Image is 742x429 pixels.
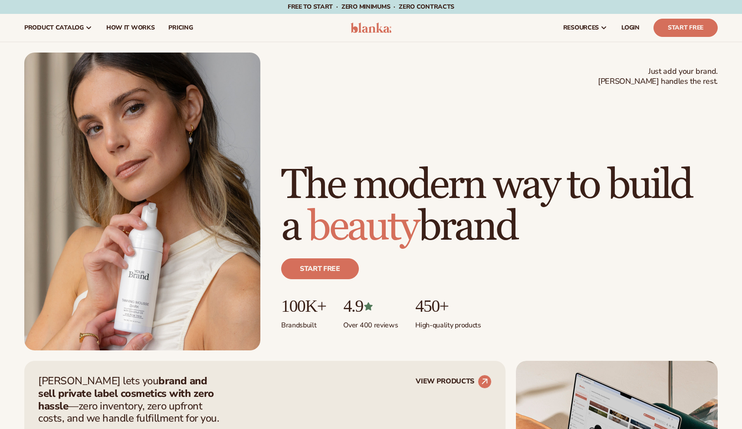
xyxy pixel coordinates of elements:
[281,258,359,279] a: Start free
[168,24,193,31] span: pricing
[415,316,481,330] p: High-quality products
[99,14,162,42] a: How It Works
[653,19,718,37] a: Start Free
[415,297,481,316] p: 450+
[416,375,492,389] a: VIEW PRODUCTS
[308,201,418,252] span: beauty
[281,316,326,330] p: Brands built
[614,14,647,42] a: LOGIN
[563,24,599,31] span: resources
[598,66,718,87] span: Just add your brand. [PERSON_NAME] handles the rest.
[556,14,614,42] a: resources
[17,14,99,42] a: product catalog
[38,374,214,413] strong: brand and sell private label cosmetics with zero hassle
[106,24,155,31] span: How It Works
[621,24,640,31] span: LOGIN
[24,24,84,31] span: product catalog
[281,297,326,316] p: 100K+
[343,316,398,330] p: Over 400 reviews
[351,23,392,33] img: logo
[161,14,200,42] a: pricing
[38,375,225,425] p: [PERSON_NAME] lets you —zero inventory, zero upfront costs, and we handle fulfillment for you.
[343,297,398,316] p: 4.9
[288,3,454,11] span: Free to start · ZERO minimums · ZERO contracts
[281,165,718,248] h1: The modern way to build a brand
[24,53,260,350] img: Female holding tanning mousse.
